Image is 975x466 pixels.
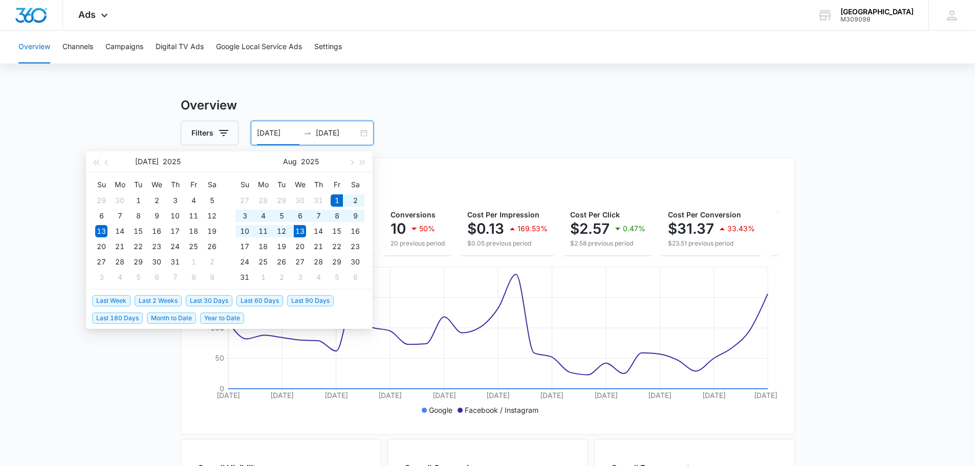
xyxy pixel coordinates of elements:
[166,254,184,270] td: 2025-07-31
[181,121,239,145] button: Filters
[328,270,346,285] td: 2025-09-05
[95,271,107,283] div: 3
[169,194,181,207] div: 3
[187,210,200,222] div: 11
[203,270,221,285] td: 2025-08-09
[294,194,306,207] div: 30
[294,225,306,237] div: 13
[169,210,181,222] div: 10
[283,151,297,172] button: Aug
[92,224,111,239] td: 2025-07-13
[92,313,143,324] span: Last 180 Days
[203,208,221,224] td: 2025-07-12
[840,8,914,16] div: account name
[92,193,111,208] td: 2025-06-29
[114,194,126,207] div: 30
[206,256,218,268] div: 2
[272,239,291,254] td: 2025-08-19
[187,271,200,283] div: 8
[294,256,306,268] div: 27
[147,193,166,208] td: 2025-07-02
[294,240,306,253] div: 20
[467,210,539,219] span: Cost Per Impression
[129,239,147,254] td: 2025-07-22
[147,270,166,285] td: 2025-08-06
[346,176,364,193] th: Sa
[328,239,346,254] td: 2025-08-22
[540,391,564,400] tspan: [DATE]
[328,193,346,208] td: 2025-08-01
[465,405,538,415] p: Facebook / Instagram
[92,239,111,254] td: 2025-07-20
[314,31,342,63] button: Settings
[257,194,269,207] div: 28
[331,240,343,253] div: 22
[272,224,291,239] td: 2025-08-12
[111,176,129,193] th: Mo
[275,271,288,283] div: 2
[594,391,617,400] tspan: [DATE]
[257,210,269,222] div: 4
[166,208,184,224] td: 2025-07-10
[203,224,221,239] td: 2025-07-19
[294,210,306,222] div: 6
[206,210,218,222] div: 12
[312,225,324,237] div: 14
[132,225,144,237] div: 15
[346,239,364,254] td: 2025-08-23
[254,193,272,208] td: 2025-07-28
[132,271,144,283] div: 5
[235,239,254,254] td: 2025-08-17
[570,210,620,219] span: Cost Per Click
[291,176,309,193] th: We
[272,193,291,208] td: 2025-07-29
[331,210,343,222] div: 8
[429,405,452,415] p: Google
[777,239,874,248] p: $470.17 previous period
[391,220,406,237] p: 10
[270,391,294,400] tspan: [DATE]
[840,16,914,23] div: account id
[200,313,244,324] span: Year to Date
[132,240,144,253] div: 22
[623,225,645,232] p: 0.47%
[257,127,299,139] input: Start date
[257,271,269,283] div: 1
[331,271,343,283] div: 5
[275,240,288,253] div: 19
[111,193,129,208] td: 2025-06-30
[147,313,196,324] span: Month to Date
[220,384,224,393] tspan: 0
[92,254,111,270] td: 2025-07-27
[114,240,126,253] div: 21
[92,208,111,224] td: 2025-07-06
[147,224,166,239] td: 2025-07-16
[216,391,240,400] tspan: [DATE]
[349,194,361,207] div: 2
[129,270,147,285] td: 2025-08-05
[169,225,181,237] div: 17
[216,31,302,63] button: Google Local Service Ads
[95,256,107,268] div: 27
[328,176,346,193] th: Fr
[184,193,203,208] td: 2025-07-04
[150,194,163,207] div: 2
[181,96,795,115] h3: Overview
[129,224,147,239] td: 2025-07-15
[111,224,129,239] td: 2025-07-14
[257,240,269,253] div: 18
[187,256,200,268] div: 1
[419,225,435,232] p: 50%
[753,391,777,400] tspan: [DATE]
[467,220,504,237] p: $0.13
[291,239,309,254] td: 2025-08-20
[147,176,166,193] th: We
[309,270,328,285] td: 2025-09-04
[668,239,755,248] p: $23.51 previous period
[349,210,361,222] div: 9
[111,208,129,224] td: 2025-07-07
[254,254,272,270] td: 2025-08-25
[184,270,203,285] td: 2025-08-08
[114,225,126,237] div: 14
[206,194,218,207] div: 5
